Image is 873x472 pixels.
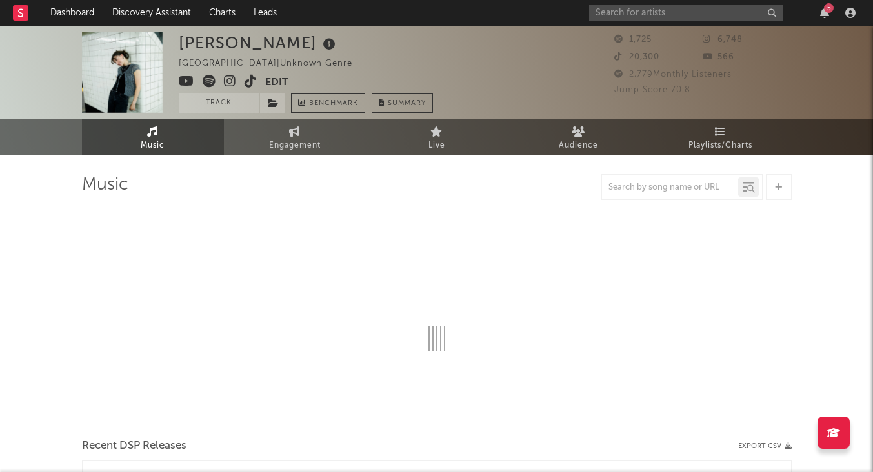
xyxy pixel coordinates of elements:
[589,5,783,21] input: Search for artists
[366,119,508,155] a: Live
[141,138,165,153] span: Music
[614,70,732,79] span: 2,779 Monthly Listeners
[179,32,339,54] div: [PERSON_NAME]
[82,438,186,454] span: Recent DSP Releases
[688,138,752,153] span: Playlists/Charts
[508,119,650,155] a: Audience
[82,119,224,155] a: Music
[179,56,367,72] div: [GEOGRAPHIC_DATA] | Unknown Genre
[559,138,598,153] span: Audience
[602,182,738,193] input: Search by song name or URL
[428,138,445,153] span: Live
[269,138,321,153] span: Engagement
[291,93,365,113] a: Benchmark
[614,53,659,61] span: 20,300
[309,96,358,112] span: Benchmark
[224,119,366,155] a: Engagement
[265,75,288,91] button: Edit
[738,442,792,450] button: Export CSV
[388,100,426,107] span: Summary
[614,35,652,44] span: 1,725
[372,93,433,113] button: Summary
[703,53,734,61] span: 566
[614,86,690,94] span: Jump Score: 70.8
[824,3,834,13] div: 5
[820,8,829,18] button: 5
[179,93,259,113] button: Track
[703,35,743,44] span: 6,748
[650,119,792,155] a: Playlists/Charts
